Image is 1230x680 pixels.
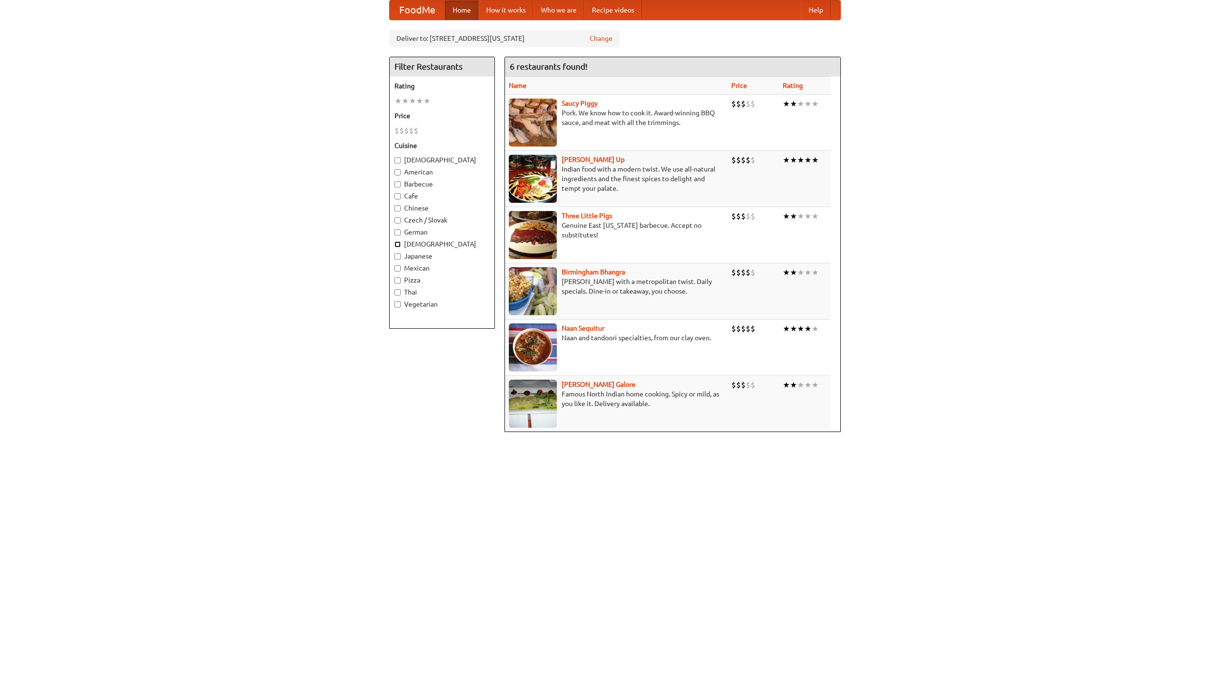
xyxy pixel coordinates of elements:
[731,82,747,89] a: Price
[812,155,819,165] li: ★
[804,323,812,334] li: ★
[783,211,790,222] li: ★
[562,156,625,163] b: [PERSON_NAME] Up
[404,125,409,136] li: $
[731,99,736,109] li: $
[736,99,741,109] li: $
[509,389,724,408] p: Famous North Indian home cooking. Spicy or mild, as you like it. Delivery available.
[790,155,797,165] li: ★
[394,215,490,225] label: Czech / Slovak
[804,99,812,109] li: ★
[783,323,790,334] li: ★
[812,99,819,109] li: ★
[797,380,804,390] li: ★
[804,211,812,222] li: ★
[783,267,790,278] li: ★
[790,99,797,109] li: ★
[390,57,494,76] h4: Filter Restaurants
[509,99,557,147] img: saucy.jpg
[394,179,490,189] label: Barbecue
[399,125,404,136] li: $
[746,99,750,109] li: $
[509,380,557,428] img: currygalore.jpg
[390,0,445,20] a: FoodMe
[746,380,750,390] li: $
[750,380,755,390] li: $
[783,380,790,390] li: ★
[394,263,490,273] label: Mexican
[731,211,736,222] li: $
[394,301,401,308] input: Vegetarian
[736,323,741,334] li: $
[562,268,625,276] a: Birmingham Bhangra
[394,167,490,177] label: American
[394,251,490,261] label: Japanese
[731,380,736,390] li: $
[394,169,401,175] input: American
[731,323,736,334] li: $
[797,155,804,165] li: ★
[746,267,750,278] li: $
[394,155,490,165] label: [DEMOGRAPHIC_DATA]
[423,96,430,106] li: ★
[394,265,401,272] input: Mexican
[783,155,790,165] li: ★
[409,96,416,106] li: ★
[509,333,724,343] p: Naan and tandoori specialties, from our clay oven.
[790,380,797,390] li: ★
[746,323,750,334] li: $
[402,96,409,106] li: ★
[394,141,490,150] h5: Cuisine
[394,125,399,136] li: $
[509,277,724,296] p: [PERSON_NAME] with a metropolitan twist. Daily specials. Dine-in or takeaway, you choose.
[590,34,613,43] a: Change
[750,155,755,165] li: $
[394,111,490,121] h5: Price
[394,241,401,247] input: [DEMOGRAPHIC_DATA]
[394,227,490,237] label: German
[797,323,804,334] li: ★
[394,277,401,284] input: Pizza
[509,82,527,89] a: Name
[445,0,479,20] a: Home
[533,0,584,20] a: Who we are
[741,155,746,165] li: $
[409,125,414,136] li: $
[750,211,755,222] li: $
[562,99,598,107] a: Saucy Piggy
[562,212,612,220] a: Three Little Pigs
[736,211,741,222] li: $
[394,157,401,163] input: [DEMOGRAPHIC_DATA]
[562,381,636,388] a: [PERSON_NAME] Galore
[394,96,402,106] li: ★
[509,221,724,240] p: Genuine East [US_STATE] barbecue. Accept no substitutes!
[736,155,741,165] li: $
[804,155,812,165] li: ★
[731,267,736,278] li: $
[394,191,490,201] label: Cafe
[394,287,490,297] label: Thai
[812,211,819,222] li: ★
[741,323,746,334] li: $
[746,211,750,222] li: $
[797,99,804,109] li: ★
[394,239,490,249] label: [DEMOGRAPHIC_DATA]
[394,253,401,260] input: Japanese
[394,205,401,211] input: Chinese
[416,96,423,106] li: ★
[584,0,642,20] a: Recipe videos
[736,267,741,278] li: $
[783,82,803,89] a: Rating
[394,299,490,309] label: Vegetarian
[741,211,746,222] li: $
[394,193,401,199] input: Cafe
[790,211,797,222] li: ★
[797,211,804,222] li: ★
[510,62,588,71] ng-pluralize: 6 restaurants found!
[750,323,755,334] li: $
[736,380,741,390] li: $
